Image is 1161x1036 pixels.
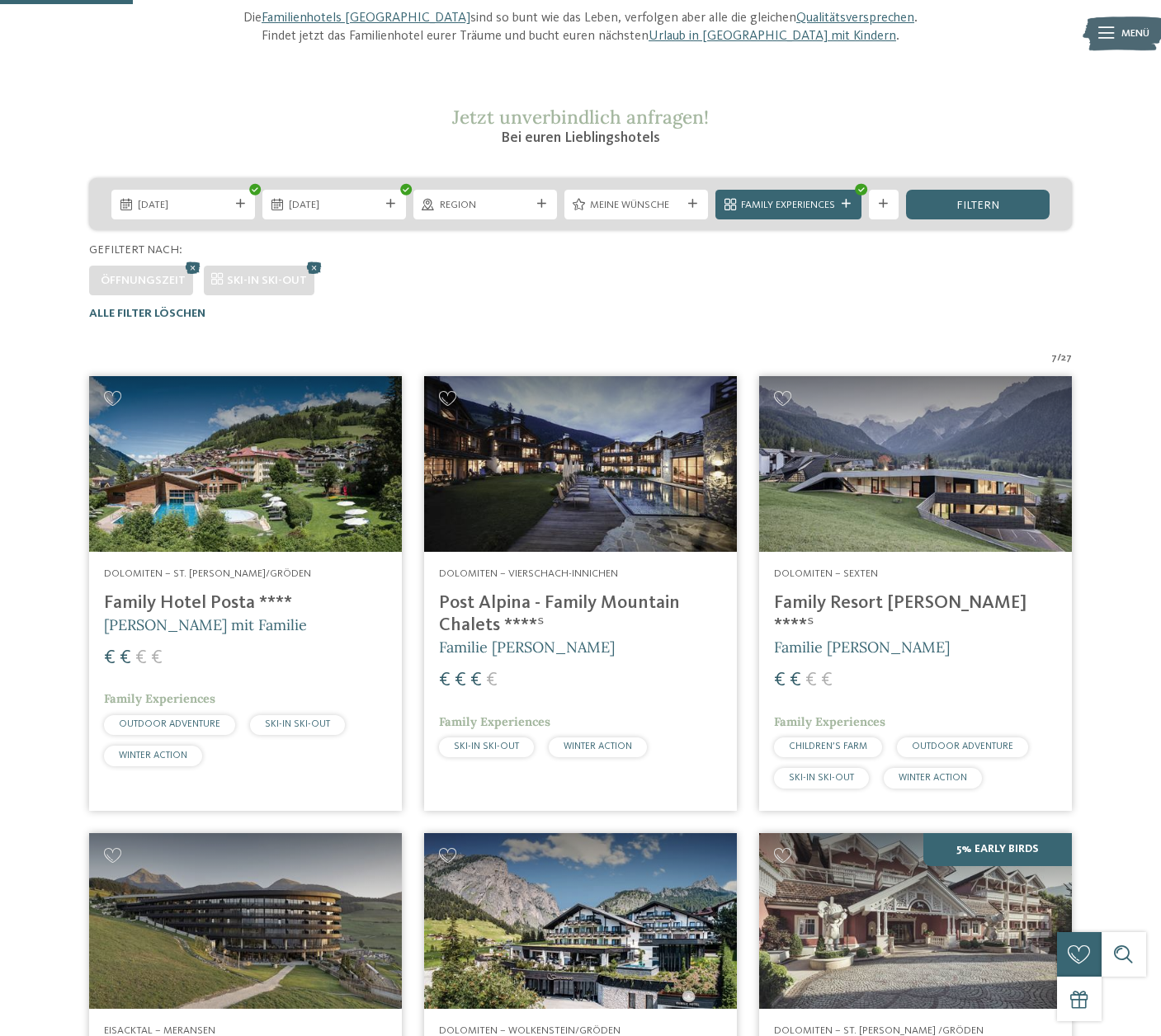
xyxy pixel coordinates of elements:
[452,105,709,129] span: Jetzt unverbindlich anfragen!
[796,12,914,25] a: Qualitätsversprechen
[759,833,1072,1009] img: Family Spa Grand Hotel Cavallino Bianco ****ˢ
[89,308,205,319] span: Alle Filter löschen
[135,648,147,668] span: €
[455,671,466,690] span: €
[774,671,786,690] span: €
[454,742,519,751] span: SKI-IN SKI-OUT
[89,833,402,1009] img: Familienhotels gesucht? Hier findet ihr die besten!
[1057,351,1061,365] span: /
[805,671,817,690] span: €
[790,671,801,690] span: €
[104,691,215,706] span: Family Experiences
[821,671,833,690] span: €
[228,9,934,46] p: Die sind so bunt wie das Leben, verfolgen aber alle die gleichen . Findet jetzt das Familienhotel...
[439,671,451,690] span: €
[101,275,186,286] span: Öffnungszeit
[424,833,737,1009] img: Familienhotels gesucht? Hier findet ihr die besten!
[265,719,330,729] span: SKI-IN SKI-OUT
[104,648,116,668] span: €
[899,773,967,783] span: WINTER ACTION
[564,742,632,751] span: WINTER ACTION
[774,714,885,729] span: Family Experiences
[759,376,1072,552] img: Family Resort Rainer ****ˢ
[104,568,311,579] span: Dolomiten – St. [PERSON_NAME]/Gröden
[89,244,182,256] span: Gefiltert nach:
[151,648,163,668] span: €
[590,198,682,213] span: Meine Wünsche
[774,568,878,579] span: Dolomiten – Sexten
[104,615,307,634] span: [PERSON_NAME] mit Familie
[759,376,1072,811] a: Familienhotels gesucht? Hier findet ihr die besten! Dolomiten – Sexten Family Resort [PERSON_NAME...
[227,275,307,286] span: SKI-IN SKI-OUT
[120,648,131,668] span: €
[439,592,722,637] h4: Post Alpina - Family Mountain Chalets ****ˢ
[439,1025,621,1036] span: Dolomiten – Wolkenstein/Gröden
[649,30,896,43] a: Urlaub in [GEOGRAPHIC_DATA] mit Kindern
[89,376,402,811] a: Familienhotels gesucht? Hier findet ihr die besten! Dolomiten – St. [PERSON_NAME]/Gröden Family H...
[439,714,550,729] span: Family Experiences
[774,592,1057,637] h4: Family Resort [PERSON_NAME] ****ˢ
[119,751,187,761] span: WINTER ACTION
[424,376,737,552] img: Post Alpina - Family Mountain Chalets ****ˢ
[138,198,229,213] span: [DATE]
[89,376,402,552] img: Familienhotels gesucht? Hier findet ihr die besten!
[440,198,531,213] span: Region
[262,12,470,25] a: Familienhotels [GEOGRAPHIC_DATA]
[104,592,387,615] h4: Family Hotel Posta ****
[774,1025,984,1036] span: Dolomiten – St. [PERSON_NAME] /Gröden
[912,742,1013,751] span: OUTDOOR ADVENTURE
[486,671,498,690] span: €
[104,1025,215,1036] span: Eisacktal – Meransen
[289,198,380,213] span: [DATE]
[119,719,220,729] span: OUTDOOR ADVENTURE
[1061,351,1072,365] span: 27
[741,198,835,213] span: Family Experiences
[774,638,950,657] span: Familie [PERSON_NAME]
[789,742,867,751] span: CHILDREN’S FARM
[424,376,737,811] a: Familienhotels gesucht? Hier findet ihr die besten! Dolomiten – Vierschach-Innichen Post Alpina -...
[501,130,660,145] span: Bei euren Lieblingshotels
[1051,351,1057,365] span: 7
[956,200,999,211] span: filtern
[470,671,482,690] span: €
[789,773,854,783] span: SKI-IN SKI-OUT
[439,568,618,579] span: Dolomiten – Vierschach-Innichen
[439,638,615,657] span: Familie [PERSON_NAME]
